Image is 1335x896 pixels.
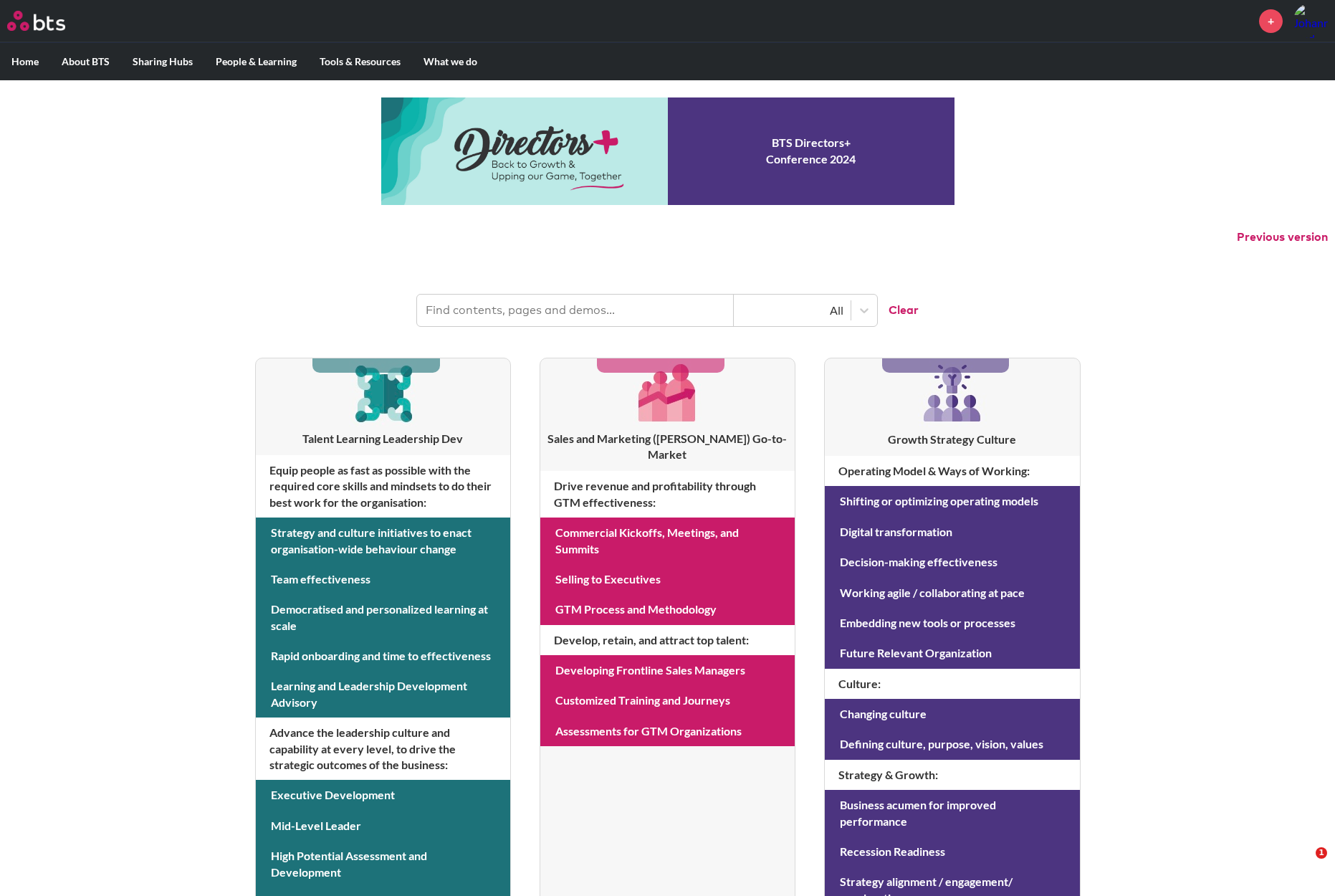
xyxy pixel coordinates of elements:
a: Go home [7,11,92,31]
input: Find contents, pages and demos... [417,295,734,326]
h4: Drive revenue and profitability through GTM effectiveness : [540,471,795,518]
label: Tools & Resources [308,43,412,80]
img: BTS Logo [7,11,65,31]
button: Clear [877,295,919,326]
label: People & Learning [204,43,308,80]
img: Johanna Lindquist [1293,4,1328,38]
a: Conference 2024 [381,97,954,205]
h4: Operating Model & Ways of Working : [825,456,1079,486]
h4: Advance the leadership culture and capability at every level, to drive the strategic outcomes of ... [256,718,510,780]
h3: Sales and Marketing ([PERSON_NAME]) Go-to-Market [540,431,795,463]
a: Profile [1293,4,1328,38]
h3: Growth Strategy Culture [825,432,1079,447]
img: [object Object] [349,358,417,426]
h4: Strategy & Growth : [825,760,1079,790]
h4: Develop, retain, and attract top talent : [540,625,795,655]
h4: Equip people as fast as possible with the required core skills and mindsets to do their best work... [256,455,510,518]
iframe: Intercom live chat [1286,847,1321,882]
h3: Talent Learning Leadership Dev [256,431,510,447]
h4: Culture : [825,669,1079,699]
a: + [1259,9,1283,33]
div: All [741,302,843,318]
img: [object Object] [633,358,702,426]
img: [object Object] [918,358,987,427]
span: 1 [1316,847,1327,859]
label: About BTS [50,43,121,80]
label: What we do [412,43,489,80]
button: Previous version [1237,229,1328,245]
label: Sharing Hubs [121,43,204,80]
